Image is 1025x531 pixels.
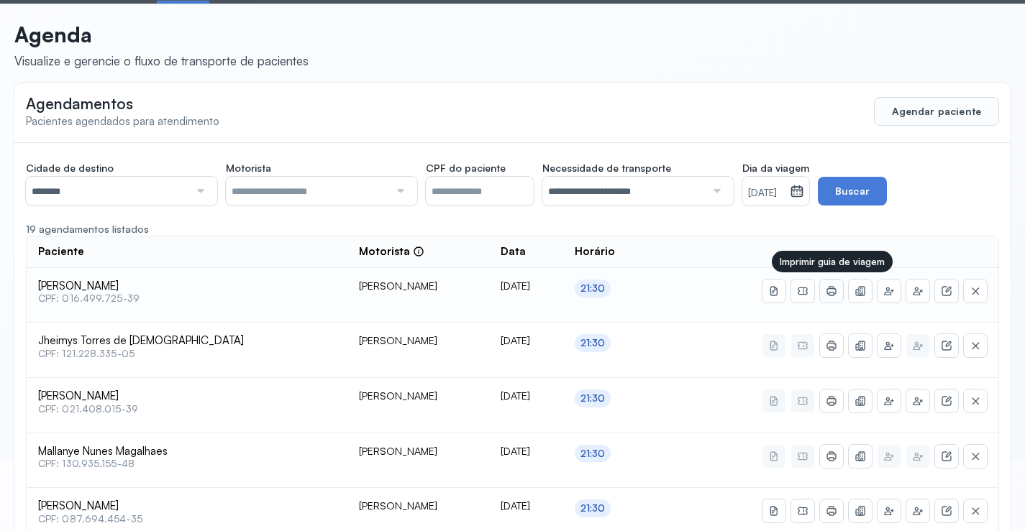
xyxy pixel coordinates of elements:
span: [PERSON_NAME] [38,389,336,403]
div: 21:30 [580,502,606,514]
p: Agenda [14,22,309,47]
div: 19 agendamentos listados [26,223,999,236]
span: [PERSON_NAME] [38,499,336,513]
div: 21:30 [580,392,606,405]
div: [DATE] [501,499,551,512]
div: 21:30 [580,282,606,295]
div: [DATE] [501,389,551,402]
span: Motorista [226,162,271,175]
small: [DATE] [748,186,784,200]
div: 21:30 [580,448,606,460]
span: Pacientes agendados para atendimento [26,114,219,128]
span: Data [501,245,526,259]
button: Agendar paciente [874,97,999,126]
div: [PERSON_NAME] [359,389,478,402]
span: CPF: 087.694.454-35 [38,513,336,525]
div: [DATE] [501,445,551,458]
div: [DATE] [501,334,551,347]
span: Horário [575,245,615,259]
span: Dia da viagem [742,162,809,175]
div: Visualize e gerencie o fluxo de transporte de pacientes [14,53,309,68]
div: Motorista [359,245,424,259]
span: Paciente [38,245,84,259]
span: Necessidade de transporte [542,162,671,175]
div: [PERSON_NAME] [359,445,478,458]
div: [DATE] [501,280,551,292]
span: Cidade de destino [26,162,114,175]
span: CPF: 130.935.155-48 [38,458,336,470]
div: [PERSON_NAME] [359,499,478,512]
span: Agendamentos [26,94,133,113]
span: Jheimys Torres de [DEMOGRAPHIC_DATA] [38,334,336,348]
span: CPF: 021.408.015-39 [38,403,336,415]
div: [PERSON_NAME] [359,280,478,292]
span: Mallanye Nunes Magalhaes [38,445,336,458]
span: [PERSON_NAME] [38,280,336,293]
div: [PERSON_NAME] [359,334,478,347]
button: Buscar [818,177,887,206]
div: 21:30 [580,337,606,349]
span: CPF: 016.499.725-39 [38,292,336,305]
span: CPF: 121.228.335-05 [38,348,336,360]
span: CPF do paciente [426,162,506,175]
